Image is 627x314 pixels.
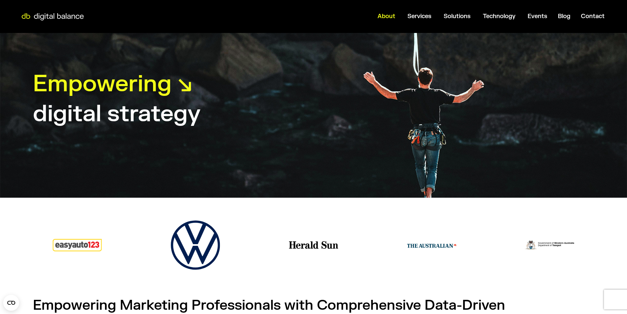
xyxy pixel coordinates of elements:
h1: Empowering ↘︎ [33,69,193,99]
div: 5 / 83 [144,204,246,290]
a: Events [528,13,547,20]
a: Services [407,13,431,20]
nav: Menu [90,10,610,23]
a: Blog [558,13,570,20]
button: Open CMP widget [3,295,19,311]
div: 7 / 83 [381,204,483,290]
a: Technology [483,13,515,20]
img: Digital Balance logo [16,13,89,20]
div: 4 / 83 [26,204,128,290]
a: Solutions [444,13,471,20]
div: Menu Toggle [90,10,610,23]
a: About [378,13,395,20]
div: 6 / 83 [263,204,364,290]
a: Contact [581,13,605,20]
div: 8 / 83 [499,204,601,290]
h1: digital strategy [33,99,201,129]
